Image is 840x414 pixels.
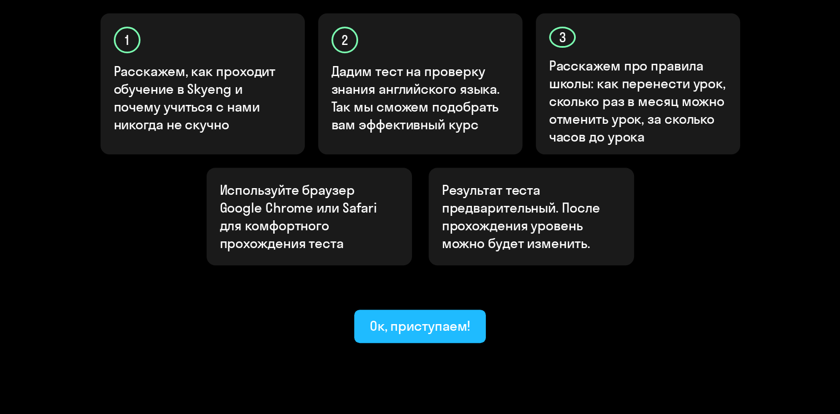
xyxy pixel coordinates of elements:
[331,27,358,53] div: 2
[114,62,293,133] p: Расскажем, как проходит обучение в Skyeng и почему учиться с нами никогда не скучно
[442,181,621,252] p: Результат теста предварительный. После прохождения уровень можно будет изменить.
[370,317,471,335] div: Ок, приступаем!
[549,27,576,48] div: 3
[114,27,140,53] div: 1
[549,57,728,145] p: Расскажем про правила школы: как перенести урок, сколько раз в месяц можно отменить урок, за скол...
[331,62,510,133] p: Дадим тест на проверку знания английского языка. Так мы сможем подобрать вам эффективный курс
[220,181,399,252] p: Используйте браузер Google Chrome или Safari для комфортного прохождения теста
[354,310,486,343] button: Ок, приступаем!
